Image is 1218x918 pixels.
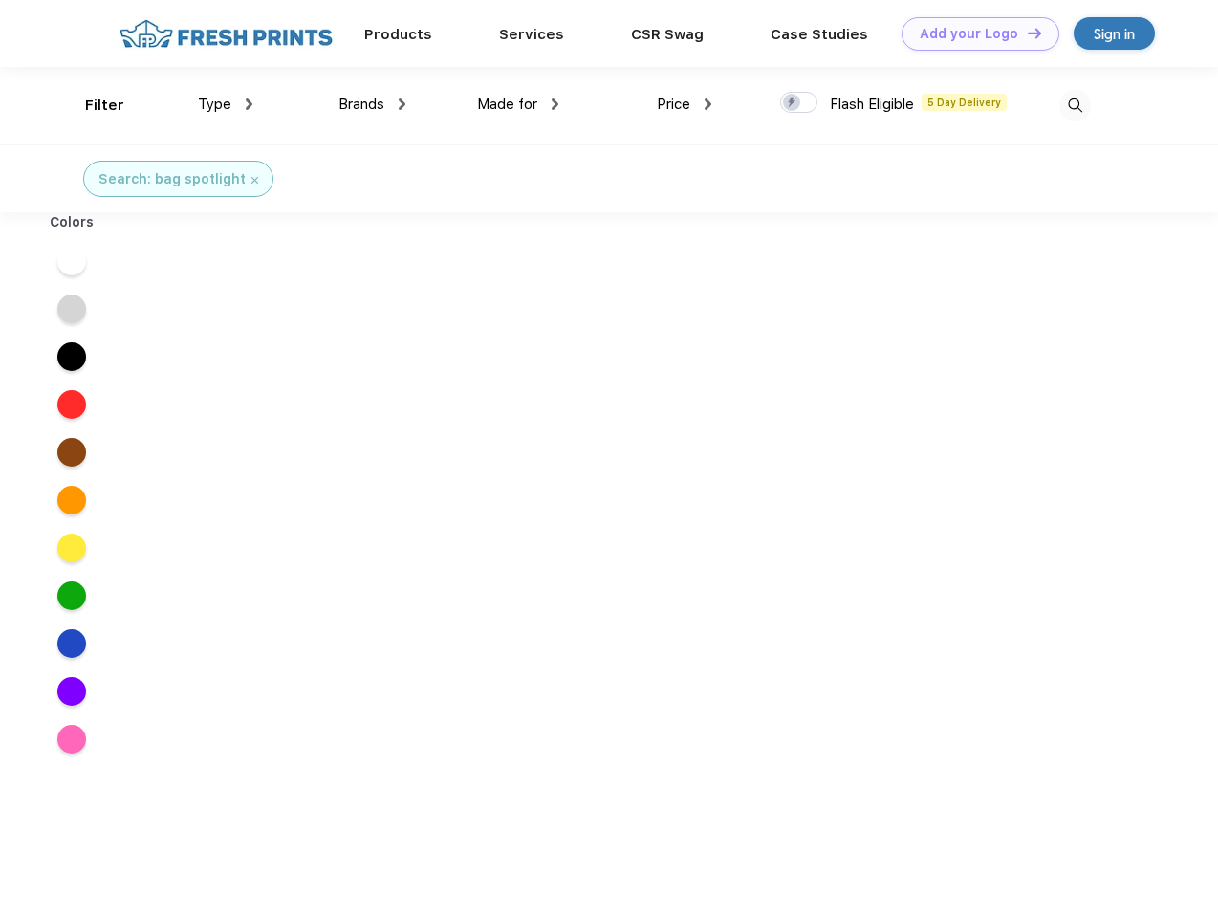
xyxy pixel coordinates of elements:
[477,96,537,113] span: Made for
[338,96,384,113] span: Brands
[1094,23,1135,45] div: Sign in
[920,26,1018,42] div: Add your Logo
[830,96,914,113] span: Flash Eligible
[246,98,252,110] img: dropdown.png
[922,94,1007,111] span: 5 Day Delivery
[552,98,558,110] img: dropdown.png
[35,212,109,232] div: Colors
[198,96,231,113] span: Type
[85,95,124,117] div: Filter
[98,169,246,189] div: Search: bag spotlight
[657,96,690,113] span: Price
[1028,28,1041,38] img: DT
[114,17,338,51] img: fo%20logo%202.webp
[364,26,432,43] a: Products
[1074,17,1155,50] a: Sign in
[251,177,258,184] img: filter_cancel.svg
[399,98,405,110] img: dropdown.png
[1059,90,1091,121] img: desktop_search.svg
[705,98,711,110] img: dropdown.png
